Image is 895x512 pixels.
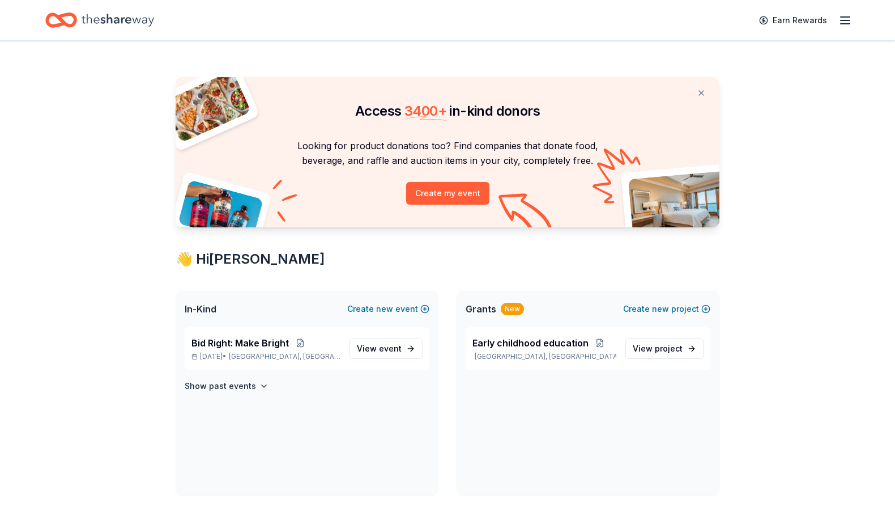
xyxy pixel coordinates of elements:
span: In-Kind [185,302,216,316]
button: Create my event [406,182,489,205]
a: Earn Rewards [752,10,834,31]
p: [GEOGRAPHIC_DATA], [GEOGRAPHIC_DATA] [472,352,616,361]
button: Createnewevent [347,302,429,316]
a: View event [350,338,423,359]
span: Bid Right: Make Bright [191,336,289,350]
span: View [633,342,683,356]
span: new [376,302,393,316]
span: Early childhood education [472,336,589,350]
p: Looking for product donations too? Find companies that donate food, beverage, and raffle and auct... [189,138,706,168]
span: Access in-kind donors [355,103,540,119]
img: Pizza [163,70,252,143]
div: New [501,303,524,315]
span: event [379,344,402,353]
span: View [357,342,402,356]
button: Show past events [185,379,268,393]
span: new [652,302,669,316]
button: Createnewproject [623,302,710,316]
div: 👋 Hi [PERSON_NAME] [176,250,719,268]
span: Grants [466,302,496,316]
a: Home [45,7,154,33]
h4: Show past events [185,379,256,393]
span: 3400 + [404,103,446,119]
p: [DATE] • [191,352,340,361]
img: Curvy arrow [498,193,555,236]
span: project [655,344,683,353]
a: View project [625,338,704,359]
span: [GEOGRAPHIC_DATA], [GEOGRAPHIC_DATA] [229,352,340,361]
